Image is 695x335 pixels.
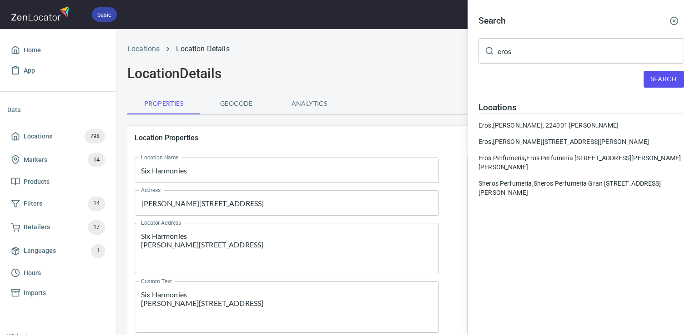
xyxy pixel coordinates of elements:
div: Eros Perfumeria, Eros Perfumeria [STREET_ADDRESS][PERSON_NAME][PERSON_NAME] [478,153,684,172]
div: Sheros Perfumería, Sheros Perfumería Gran [STREET_ADDRESS][PERSON_NAME] [478,179,684,197]
a: Eros,[PERSON_NAME][STREET_ADDRESS][PERSON_NAME] [478,137,684,146]
h4: Search [478,15,506,26]
a: Eros Perfumeria,Eros Perfumeria [STREET_ADDRESS][PERSON_NAME][PERSON_NAME] [478,153,684,172]
div: Eros, [PERSON_NAME][STREET_ADDRESS][PERSON_NAME] [478,137,684,146]
button: Search [644,71,684,88]
h4: Locations [478,102,684,113]
a: Sheros Perfumería,Sheros Perfumería Gran [STREET_ADDRESS][PERSON_NAME] [478,179,684,197]
a: Eros,[PERSON_NAME], 224001 [PERSON_NAME] [478,121,684,130]
input: Search for locations, markers or anything you want [498,38,684,64]
span: Search [651,74,677,85]
div: Eros, [PERSON_NAME], 224001 [PERSON_NAME] [478,121,684,130]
